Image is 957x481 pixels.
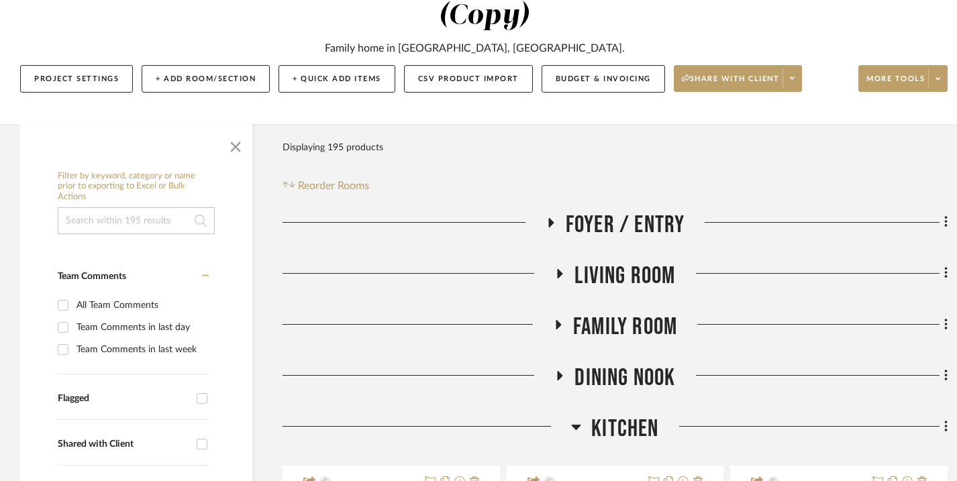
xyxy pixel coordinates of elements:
div: Family home in [GEOGRAPHIC_DATA], [GEOGRAPHIC_DATA]. [325,40,625,56]
button: CSV Product Import [404,65,533,93]
span: Family Room [573,313,677,341]
span: Dining Nook [574,364,675,392]
button: + Add Room/Section [142,65,270,93]
button: Close [222,131,249,158]
span: Team Comments [58,272,126,281]
button: More tools [858,65,948,92]
div: Team Comments in last week [77,339,205,360]
button: Share with client [674,65,803,92]
button: Reorder Rooms [283,178,369,194]
div: Team Comments in last day [77,317,205,338]
button: + Quick Add Items [279,65,395,93]
span: Living Room [574,262,675,290]
h6: Filter by keyword, category or name prior to exporting to Excel or Bulk Actions [58,171,215,203]
button: Project Settings [20,65,133,93]
span: Foyer / Entry [566,211,685,239]
span: Reorder Rooms [298,178,369,194]
input: Search within 195 results [58,207,215,234]
div: All Team Comments [77,295,205,316]
div: Displaying 195 products [283,134,383,161]
span: Share with client [682,74,780,94]
button: Budget & Invoicing [542,65,665,93]
div: Shared with Client [58,439,190,450]
span: More tools [866,74,925,94]
div: Flagged [58,393,190,405]
span: Kitchen [591,415,658,443]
